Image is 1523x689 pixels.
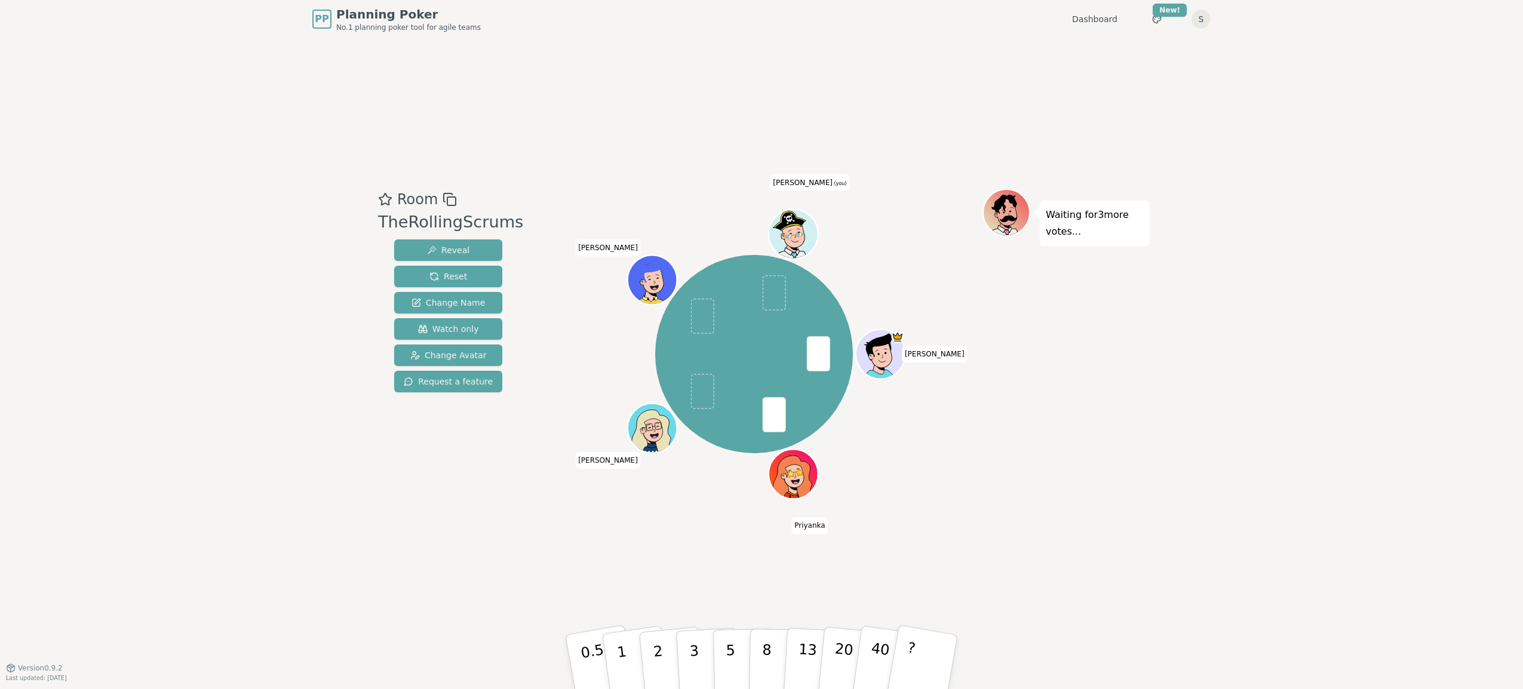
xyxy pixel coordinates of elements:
button: New! [1146,8,1168,30]
span: Change Name [412,297,485,309]
span: PP [315,12,328,26]
span: Antonio is the host [891,331,904,343]
span: Click to change your name [770,174,849,190]
span: Change Avatar [410,349,487,361]
button: Click to change your avatar [770,211,816,257]
button: Request a feature [394,371,502,392]
button: Version0.9.2 [6,663,63,673]
span: Reveal [427,244,469,256]
span: Version 0.9.2 [18,663,63,673]
button: Change Name [394,292,502,313]
p: Waiting for 3 more votes... [1046,207,1144,240]
a: Dashboard [1072,13,1117,25]
span: Request a feature [404,376,493,387]
button: Reveal [394,239,502,261]
button: Change Avatar [394,344,502,366]
span: Room [397,189,438,210]
span: Reset [429,270,467,282]
span: Click to change your name [902,346,968,362]
button: S [1192,10,1211,29]
span: Last updated: [DATE] [6,675,67,681]
span: Watch only [418,323,479,335]
button: Add as favourite [378,189,392,210]
button: Watch only [394,318,502,340]
span: Click to change your name [575,451,641,468]
span: Click to change your name [791,517,828,534]
span: Planning Poker [336,6,481,23]
a: PPPlanning PokerNo.1 planning poker tool for agile teams [312,6,481,32]
span: (you) [833,180,847,186]
span: Click to change your name [575,239,641,256]
button: Reset [394,266,502,287]
span: No.1 planning poker tool for agile teams [336,23,481,32]
div: TheRollingScrums [378,210,523,235]
div: New! [1153,4,1187,17]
